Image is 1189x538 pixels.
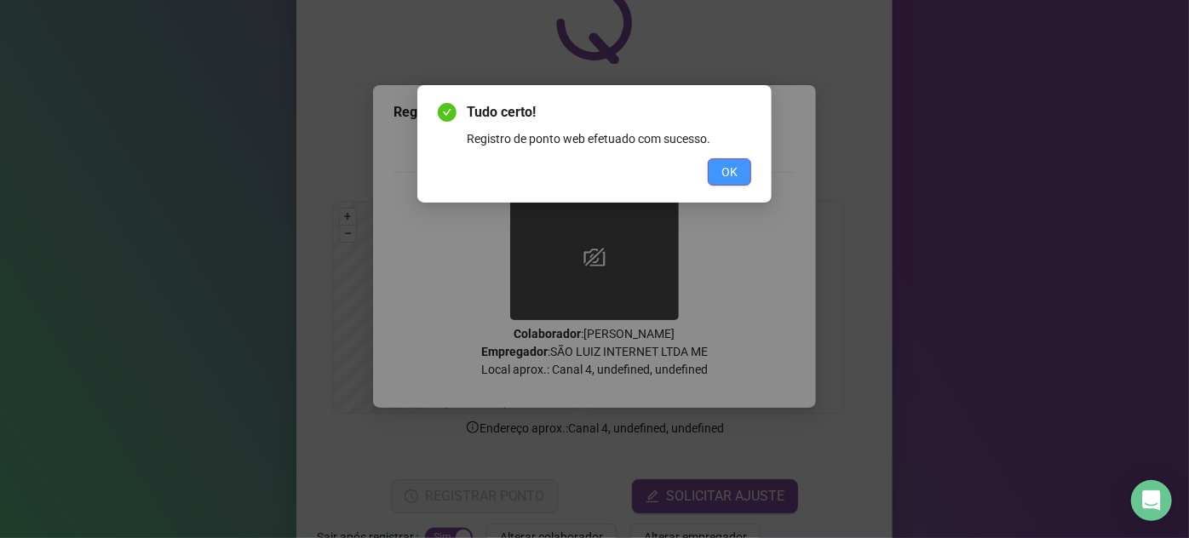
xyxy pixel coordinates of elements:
[438,103,457,122] span: check-circle
[1131,480,1172,521] div: Open Intercom Messenger
[467,102,751,123] span: Tudo certo!
[708,158,751,186] button: OK
[721,163,738,181] span: OK
[467,129,751,148] div: Registro de ponto web efetuado com sucesso.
